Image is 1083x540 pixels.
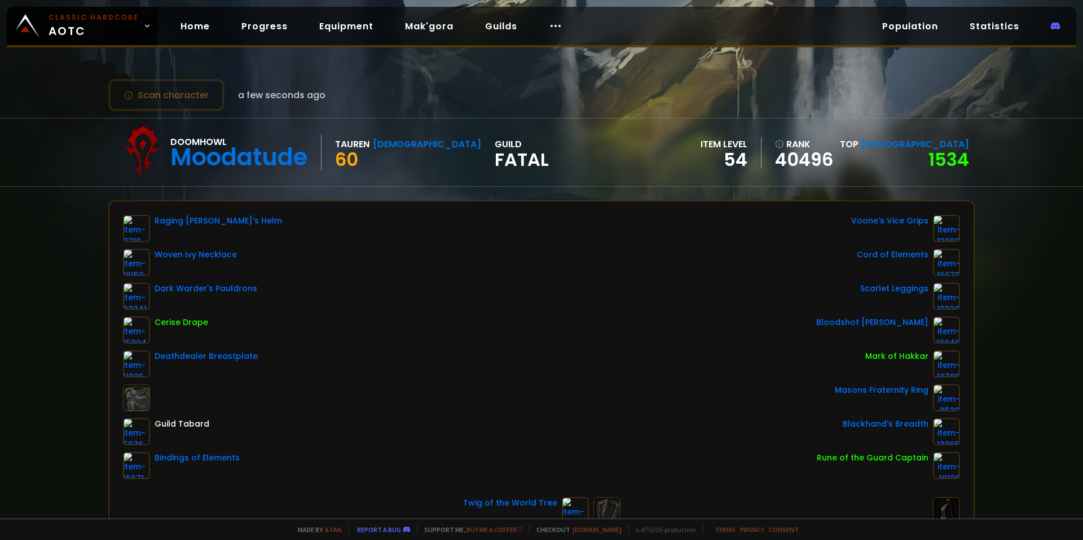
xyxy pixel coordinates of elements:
div: Blackhand's Breadth [843,418,928,430]
span: Support me, [417,525,522,534]
a: Mak'gora [396,15,463,38]
a: Guilds [476,15,526,38]
span: 60 [335,147,358,172]
div: rank [775,137,833,151]
img: item-10780 [933,350,960,377]
div: Top [840,137,969,151]
div: Tauren [335,137,369,151]
a: Privacy [740,525,764,534]
span: [DEMOGRAPHIC_DATA] [861,138,969,151]
a: Buy me a coffee [466,525,522,534]
img: item-19120 [933,452,960,479]
img: item-13047 [562,497,589,524]
div: Woven Ivy Necklace [155,249,237,261]
div: 54 [701,151,747,168]
span: Checkout [529,525,622,534]
a: a fan [325,525,342,534]
img: item-15804 [123,317,150,344]
img: item-13963 [933,215,960,242]
div: Masons Fraternity Ring [835,384,928,396]
div: Bindings of Elements [155,452,240,464]
div: guild [495,137,549,168]
img: item-5976 [123,418,150,445]
img: item-10846 [933,317,960,344]
img: item-16673 [933,249,960,276]
img: item-11926 [123,350,150,377]
div: Voone's Vice Grips [851,215,928,227]
a: Classic HardcoreAOTC [7,7,158,45]
div: [DEMOGRAPHIC_DATA] [373,137,481,151]
a: 1534 [928,147,969,172]
div: Raging [PERSON_NAME]'s Helm [155,215,282,227]
img: item-7719 [123,215,150,242]
a: Terms [715,525,736,534]
div: Cerise Drape [155,317,208,328]
a: Population [873,15,947,38]
span: a few seconds ago [238,88,325,102]
img: item-19159 [123,249,150,276]
div: Twig of the World Tree [463,497,557,509]
small: Classic Hardcore [49,12,139,23]
span: Made by [291,525,342,534]
div: Cord of Elements [857,249,928,261]
div: Dark Warder's Pauldrons [155,283,257,295]
a: Report a bug [357,525,401,534]
img: item-10330 [933,283,960,310]
img: item-13965 [933,418,960,445]
a: Home [171,15,219,38]
div: Moodatude [170,149,307,166]
div: Mark of Hakkar [865,350,928,362]
span: v. d752d5 - production [628,525,696,534]
a: Consent [769,525,799,534]
div: Bloodshot [PERSON_NAME] [816,317,928,328]
div: Deathdealer Breastplate [155,350,258,362]
span: Fatal [495,151,549,168]
img: item-9533 [933,384,960,411]
a: Statistics [961,15,1028,38]
div: Doomhowl [170,135,307,149]
a: Equipment [310,15,382,38]
span: AOTC [49,12,139,39]
div: Scarlet Leggings [860,283,928,295]
a: Progress [232,15,297,38]
div: Guild Tabard [155,418,209,430]
a: 40496 [775,151,833,168]
a: [DOMAIN_NAME] [573,525,622,534]
button: Scan character [108,79,224,111]
img: item-16671 [123,452,150,479]
img: item-22241 [123,283,150,310]
div: Rune of the Guard Captain [817,452,928,464]
div: item level [701,137,747,151]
